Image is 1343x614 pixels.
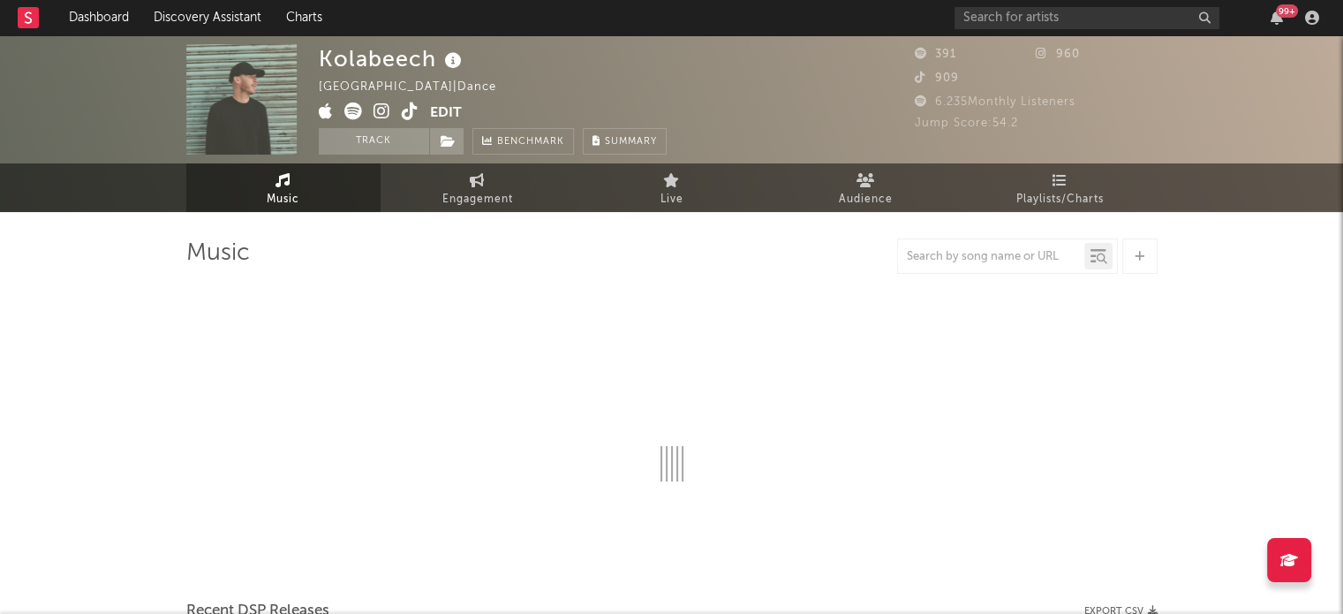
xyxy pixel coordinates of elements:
span: Live [660,189,683,210]
a: Playlists/Charts [963,163,1158,212]
a: Music [186,163,381,212]
button: Summary [583,128,667,155]
span: Jump Score: 54.2 [915,117,1018,129]
input: Search for artists [954,7,1219,29]
span: 960 [1036,49,1080,60]
a: Benchmark [472,128,574,155]
span: Audience [839,189,893,210]
span: 909 [915,72,959,84]
button: Track [319,128,429,155]
button: 99+ [1271,11,1283,25]
span: Benchmark [497,132,564,153]
div: 99 + [1276,4,1298,18]
a: Live [575,163,769,212]
button: Edit [430,102,462,125]
input: Search by song name or URL [898,250,1084,264]
span: Music [267,189,299,210]
a: Audience [769,163,963,212]
div: [GEOGRAPHIC_DATA] | Dance [319,77,517,98]
a: Engagement [381,163,575,212]
span: 391 [915,49,956,60]
span: Engagement [442,189,513,210]
span: Playlists/Charts [1016,189,1104,210]
span: Summary [605,137,657,147]
span: 6.235 Monthly Listeners [915,96,1075,108]
div: Kolabeech [319,44,466,73]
